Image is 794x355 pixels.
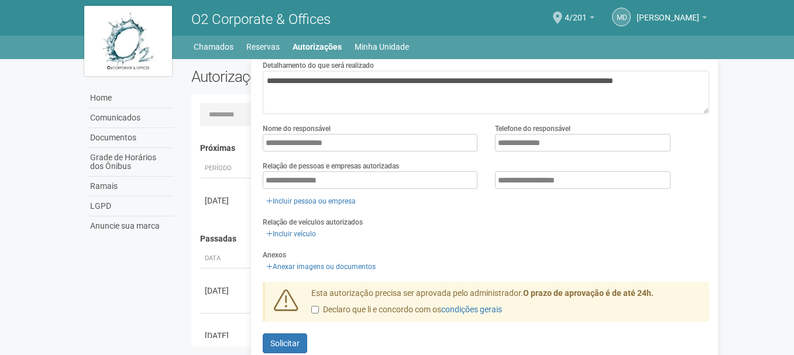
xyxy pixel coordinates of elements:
span: Solicitar [270,339,300,348]
span: 4/201 [565,2,587,22]
a: LGPD [87,197,174,216]
h2: Autorizações [191,68,442,85]
th: Período [200,159,253,178]
div: Esta autorização precisa ser aprovada pelo administrador. [303,288,710,322]
a: Anuncie sua marca [87,216,174,236]
h4: Próximas [200,144,702,153]
img: logo.jpg [84,6,172,76]
a: Minha Unidade [355,39,409,55]
a: Chamados [194,39,233,55]
label: Relação de pessoas e empresas autorizadas [263,161,399,171]
a: Incluir pessoa ou empresa [263,195,359,208]
label: Relação de veículos autorizados [263,217,363,228]
label: Nome do responsável [263,123,331,134]
div: [DATE] [205,195,248,206]
label: Detalhamento do que será realizado [263,60,374,71]
button: Solicitar [263,333,307,353]
a: Reservas [246,39,280,55]
a: condições gerais [441,305,502,314]
a: Anexar imagens ou documentos [263,260,379,273]
a: Grade de Horários dos Ônibus [87,148,174,177]
div: [DATE] [205,330,248,342]
label: Declaro que li e concordo com os [311,304,502,316]
a: Md [612,8,631,26]
a: [PERSON_NAME] [637,15,707,24]
a: 4/201 [565,15,594,24]
a: Ramais [87,177,174,197]
h4: Passadas [200,235,702,243]
label: Telefone do responsável [495,123,570,134]
a: Comunicados [87,108,174,128]
th: Data [200,249,253,268]
span: O2 Corporate & Offices [191,11,331,27]
strong: O prazo de aprovação é de até 24h. [523,288,654,298]
a: Autorizações [293,39,342,55]
a: Incluir veículo [263,228,319,240]
div: [DATE] [205,285,248,297]
span: Marcelo de Andrade Ferreira [637,2,699,22]
label: Anexos [263,250,286,260]
a: Home [87,88,174,108]
a: Documentos [87,128,174,148]
input: Declaro que li e concordo com oscondições gerais [311,306,319,313]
